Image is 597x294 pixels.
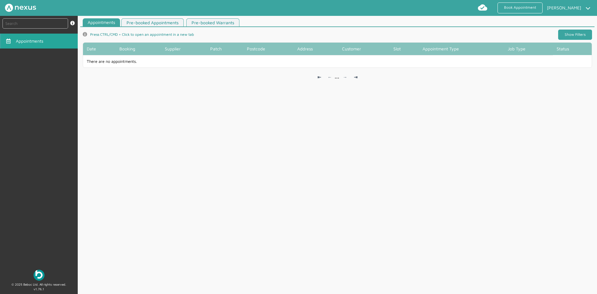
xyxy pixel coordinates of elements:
[497,2,543,13] a: Book Appointment
[2,18,68,29] input: Search by: Ref, PostCode, MPAN, MPRN, Account, Customer
[390,43,419,55] th: Slot
[206,43,243,55] th: Patch
[16,39,46,44] span: Appointments
[186,18,239,27] a: Pre-booked Warrants
[83,55,553,68] td: There are no appointments.
[315,72,324,82] a: ⇤
[294,43,338,55] th: Address
[338,43,390,55] th: Customer
[419,43,504,55] th: Appointment Type
[6,39,11,44] img: appointments-left-menu.svg
[5,4,36,12] img: Nexus
[504,43,553,55] th: Job Type
[90,32,194,37] span: Press CTRL/CMD + Click to open an appointment in a new tab
[116,43,161,55] th: Booking
[34,270,44,281] img: Beboc Logo
[340,72,350,82] a: →
[558,30,592,40] a: Show Filters
[121,18,184,27] a: Pre-booked Appointments
[83,18,120,27] a: Appointments
[83,43,116,55] th: Date
[161,43,206,55] th: Supplier
[553,43,592,55] th: Status
[243,43,293,55] th: Postcode
[325,72,335,82] a: ←
[478,2,488,12] img: md-cloud-done.svg
[351,72,360,82] a: ⇥
[335,72,339,80] div: ...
